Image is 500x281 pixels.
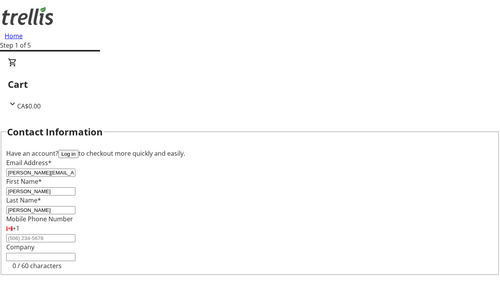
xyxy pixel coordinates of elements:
[6,234,75,242] input: (506) 234-5678
[17,102,41,110] span: CA$0.00
[8,58,492,111] div: CartCA$0.00
[6,215,73,223] label: Mobile Phone Number
[12,261,62,270] tr-character-limit: 0 / 60 characters
[8,77,492,91] h2: Cart
[6,243,34,251] label: Company
[6,196,41,205] label: Last Name*
[58,150,79,158] button: Log in
[6,177,42,186] label: First Name*
[7,125,103,139] h2: Contact Information
[6,149,494,158] div: Have an account? to checkout more quickly and easily.
[6,158,52,167] label: Email Address*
